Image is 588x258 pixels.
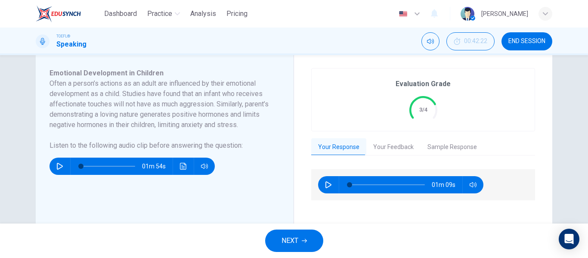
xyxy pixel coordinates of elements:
[147,9,172,19] span: Practice
[36,5,101,22] a: EduSynch logo
[282,235,298,247] span: NEXT
[311,138,366,156] button: Your Response
[176,158,190,175] button: Click to see the audio transcription
[56,33,70,39] span: TOEFL®
[50,69,164,77] span: Emotional Development in Children
[144,6,183,22] button: Practice
[396,79,451,89] h6: Evaluation Grade
[508,38,545,45] span: END SESSION
[432,176,462,193] span: 01m 09s
[142,158,173,175] span: 01m 54s
[501,32,552,50] button: END SESSION
[421,138,484,156] button: Sample Response
[464,38,487,45] span: 00:42:22
[187,6,220,22] button: Analysis
[461,7,474,21] img: Profile picture
[446,32,495,50] div: Hide
[446,32,495,50] button: 00:42:22
[101,6,140,22] button: Dashboard
[226,9,248,19] span: Pricing
[104,9,137,19] span: Dashboard
[265,230,323,252] button: NEXT
[398,11,409,17] img: en
[559,229,579,249] div: Open Intercom Messenger
[481,9,528,19] div: [PERSON_NAME]
[50,140,269,151] h6: Listen to the following audio clip before answering the question :
[419,106,427,113] text: 3/4
[36,5,81,22] img: EduSynch logo
[50,78,269,130] h6: Often a person’s actions as an adult are influenced by their emotional development as a child. St...
[366,138,421,156] button: Your Feedback
[56,39,87,50] h1: Speaking
[190,9,216,19] span: Analysis
[421,32,439,50] div: Mute
[223,6,251,22] button: Pricing
[311,138,535,156] div: basic tabs example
